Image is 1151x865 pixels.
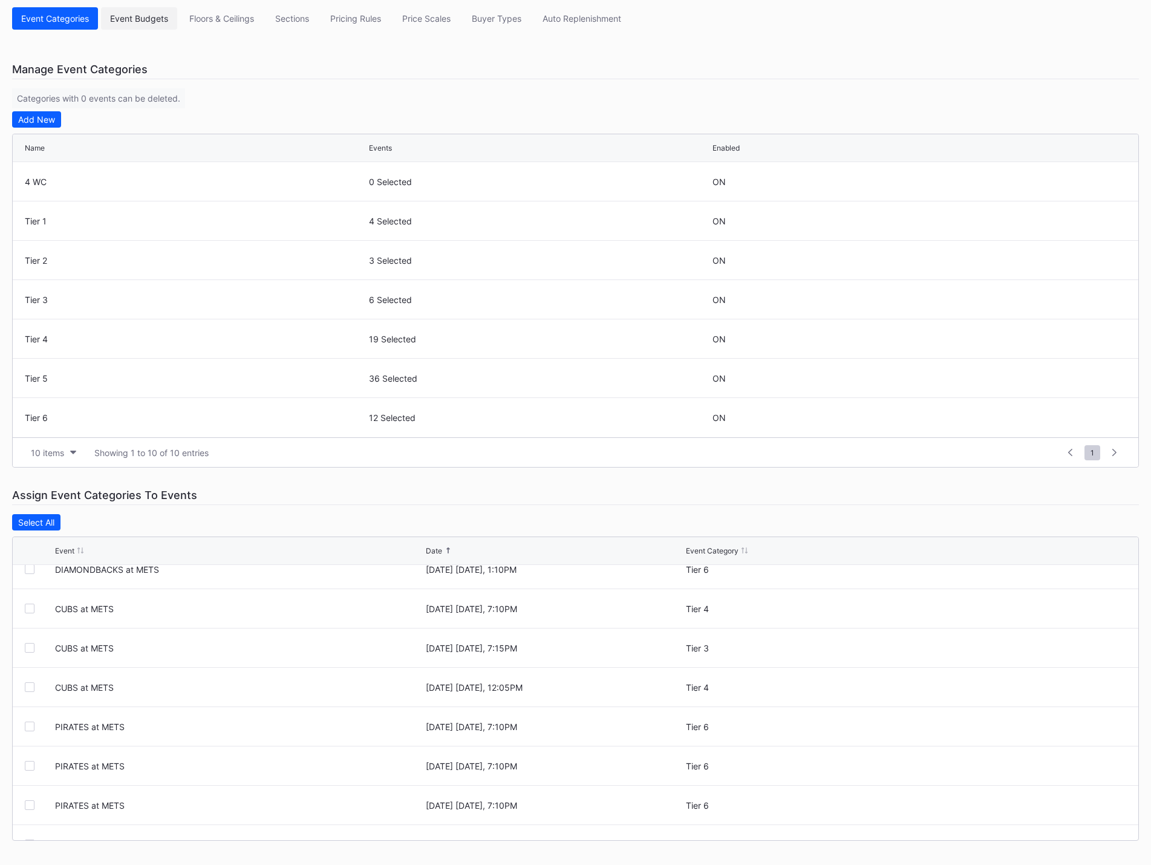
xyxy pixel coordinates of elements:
[686,722,1054,732] div: Tier 6
[12,60,1139,79] div: Manage Event Categories
[686,604,1054,614] div: Tier 4
[55,546,74,555] div: Event
[275,13,309,24] div: Sections
[330,13,381,24] div: Pricing Rules
[55,564,423,575] div: DIAMONDBACKS at METS
[12,111,61,128] button: Add New
[369,143,392,152] div: Events
[321,7,390,30] button: Pricing Rules
[393,7,460,30] button: Price Scales
[25,373,366,384] div: Tier 5
[55,682,423,693] div: CUBS at METS
[55,722,423,732] div: PIRATES at METS
[101,7,177,30] button: Event Budgets
[369,295,710,305] div: 6 Selected
[369,255,710,266] div: 3 Selected
[686,564,1054,575] div: Tier 6
[110,13,168,24] div: Event Budgets
[55,604,423,614] div: CUBS at METS
[25,255,366,266] div: Tier 2
[369,334,710,344] div: 19 Selected
[472,13,521,24] div: Buyer Types
[12,514,60,530] button: Select All
[686,840,1054,850] div: Tier 2
[18,114,55,125] div: Add New
[712,413,726,423] div: ON
[25,445,82,461] button: 10 items
[369,177,710,187] div: 0 Selected
[712,216,726,226] div: ON
[25,216,366,226] div: Tier 1
[463,7,530,30] button: Buyer Types
[712,255,726,266] div: ON
[712,334,726,344] div: ON
[180,7,263,30] button: Floors & Ceilings
[686,761,1054,771] div: Tier 6
[266,7,318,30] button: Sections
[18,517,54,527] div: Select All
[712,143,740,152] div: Enabled
[12,7,98,30] button: Event Categories
[426,800,683,811] div: [DATE] [DATE], 7:10PM
[426,546,442,555] div: Date
[686,800,1054,811] div: Tier 6
[189,13,254,24] div: Floors & Ceilings
[426,643,683,653] div: [DATE] [DATE], 7:15PM
[94,448,209,458] div: Showing 1 to 10 of 10 entries
[369,216,710,226] div: 4 Selected
[426,604,683,614] div: [DATE] [DATE], 7:10PM
[21,13,89,24] div: Event Categories
[55,643,423,653] div: CUBS at METS
[712,177,726,187] div: ON
[712,295,726,305] div: ON
[55,840,423,850] div: DODGERS at METS
[55,761,423,771] div: PIRATES at METS
[369,413,710,423] div: 12 Selected
[426,761,683,771] div: [DATE] [DATE], 7:10PM
[25,143,45,152] div: Name
[25,177,366,187] div: 4 WC
[543,13,621,24] div: Auto Replenishment
[25,334,366,344] div: Tier 4
[686,682,1054,693] div: Tier 4
[686,546,739,555] div: Event Category
[369,373,710,384] div: 36 Selected
[686,643,1054,653] div: Tier 3
[12,88,185,108] div: Categories with 0 events can be deleted.
[426,564,683,575] div: [DATE] [DATE], 1:10PM
[712,373,726,384] div: ON
[12,486,1139,505] div: Assign Event Categories To Events
[25,295,366,305] div: Tier 3
[426,840,683,850] div: [DATE] [DATE], 7:10PM
[25,413,366,423] div: Tier 6
[426,722,683,732] div: [DATE] [DATE], 7:10PM
[426,682,683,693] div: [DATE] [DATE], 12:05PM
[31,448,64,458] div: 10 items
[533,7,630,30] button: Auto Replenishment
[1084,445,1100,460] span: 1
[55,800,423,811] div: PIRATES at METS
[402,13,451,24] div: Price Scales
